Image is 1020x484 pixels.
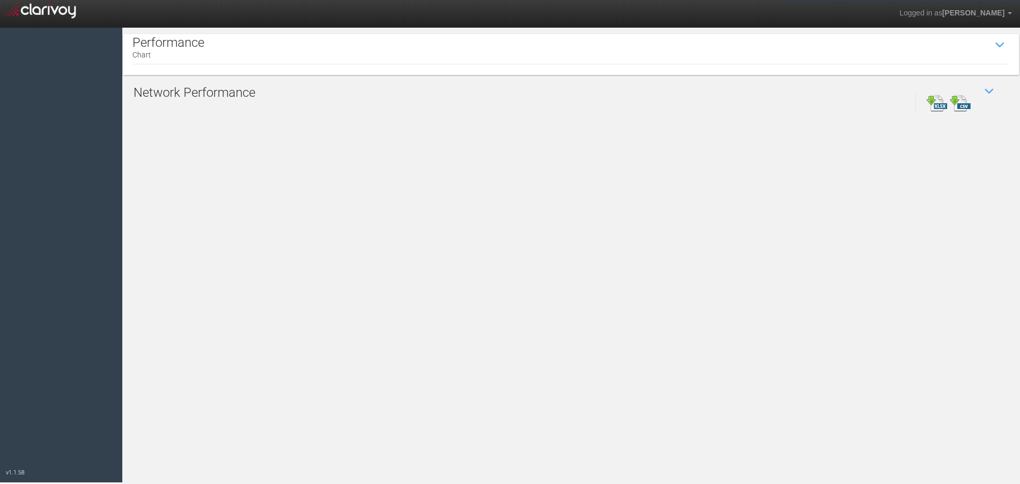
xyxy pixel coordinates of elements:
img: xlsx-icon.png [926,93,948,114]
i: Show / Hide Data Table [982,84,998,99]
span: Logged in as [899,9,942,17]
span: [PERSON_NAME] [942,9,1005,17]
span: Performance [132,35,204,50]
a: Logged in as[PERSON_NAME] [891,1,1020,26]
span: Network Performance [133,85,255,100]
i: Show / Hide Performance Chart [992,37,1008,53]
img: csv-icon.png [950,93,971,114]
